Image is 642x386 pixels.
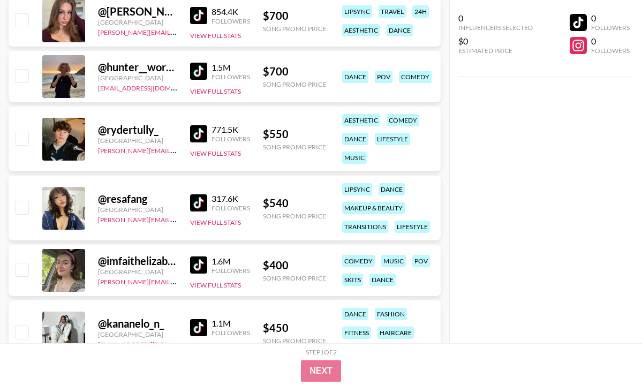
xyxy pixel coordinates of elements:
div: dance [379,183,405,195]
a: [EMAIL_ADDRESS][DOMAIN_NAME] [98,82,206,92]
div: Followers [212,135,250,143]
div: 771.5K [212,124,250,135]
div: @ hunter__workman [98,60,177,74]
div: [GEOGRAPHIC_DATA] [98,268,177,276]
div: travel [379,5,406,18]
div: 1.1M [212,318,250,329]
div: lipsync [342,5,372,18]
div: dance [387,24,413,36]
div: Song Promo Price [263,25,326,33]
div: $ 400 [263,259,326,272]
div: transitions [342,221,388,233]
div: Followers [591,47,630,55]
button: View Full Stats [190,218,241,226]
a: [PERSON_NAME][EMAIL_ADDRESS][DOMAIN_NAME] [98,276,256,286]
div: fashion [375,308,407,320]
img: TikTok [190,7,207,24]
div: 1.6M [212,256,250,267]
div: [GEOGRAPHIC_DATA] [98,74,177,82]
div: [GEOGRAPHIC_DATA] [98,330,177,338]
div: $ 700 [263,65,326,78]
div: comedy [387,114,419,126]
div: music [342,152,367,164]
div: $ 540 [263,196,326,210]
div: [GEOGRAPHIC_DATA] [98,18,177,26]
div: lifestyle [395,221,430,233]
div: Followers [212,73,250,81]
div: Followers [212,17,250,25]
div: @ [PERSON_NAME] [98,5,177,18]
img: TikTok [190,319,207,336]
div: 854.4K [212,6,250,17]
button: Next [301,360,341,382]
div: Followers [591,24,630,32]
img: TikTok [190,256,207,274]
div: @ rydertully_ [98,123,177,137]
a: [PERSON_NAME][EMAIL_ADDRESS][DOMAIN_NAME] [98,214,256,224]
button: View Full Stats [190,32,241,40]
div: skits [342,274,363,286]
button: View Full Stats [190,281,241,289]
div: Followers [212,204,250,212]
div: aesthetic [342,24,380,36]
div: 24h [412,5,429,18]
div: @ imfaithelizabeth [98,254,177,268]
div: 317.6K [212,193,250,204]
div: Followers [212,267,250,275]
div: dance [342,71,368,83]
div: Song Promo Price [263,212,326,220]
div: Estimated Price [458,47,533,55]
div: comedy [342,255,375,267]
div: 0 [458,13,533,24]
div: $ 450 [263,321,326,335]
div: Song Promo Price [263,80,326,88]
img: TikTok [190,125,207,142]
div: $ 550 [263,127,326,141]
div: Song Promo Price [263,274,326,282]
button: View Full Stats [190,149,241,157]
img: TikTok [190,194,207,211]
div: $0 [458,36,533,47]
div: Influencers Selected [458,24,533,32]
div: haircare [377,327,414,339]
div: [GEOGRAPHIC_DATA] [98,137,177,145]
div: makeup & beauty [342,202,405,214]
div: aesthetic [342,114,380,126]
div: Followers [212,329,250,337]
div: pov [375,71,392,83]
a: [PERSON_NAME][EMAIL_ADDRESS][DOMAIN_NAME] [98,26,256,36]
a: [PERSON_NAME][EMAIL_ADDRESS][DOMAIN_NAME] [98,145,256,155]
img: TikTok [190,63,207,80]
div: Song Promo Price [263,143,326,151]
div: 0 [591,13,630,24]
div: Song Promo Price [263,337,326,345]
div: pov [412,255,430,267]
iframe: Drift Widget Chat Controller [588,332,629,373]
div: lifestyle [375,133,410,145]
div: Step 1 of 2 [306,348,337,356]
div: dance [342,308,368,320]
div: @ kananelo_n_ [98,317,177,330]
button: View Full Stats [190,87,241,95]
div: 1.5M [212,62,250,73]
div: fitness [342,327,371,339]
div: dance [369,274,396,286]
div: comedy [399,71,432,83]
div: [GEOGRAPHIC_DATA] [98,206,177,214]
div: lipsync [342,183,372,195]
div: $ 700 [263,9,326,22]
div: 0 [591,36,630,47]
div: dance [342,133,368,145]
div: @ resafang [98,192,177,206]
div: music [381,255,406,267]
